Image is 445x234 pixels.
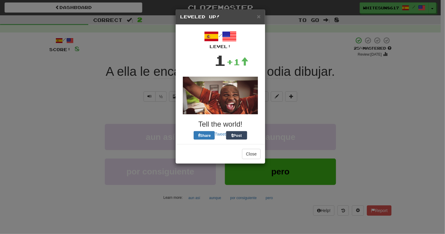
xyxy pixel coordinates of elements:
h3: Tell the world! [180,120,261,128]
div: / [180,29,261,50]
button: Close [257,13,261,20]
div: 1 [214,50,227,71]
button: Post [226,131,247,140]
div: +1 [227,56,249,68]
div: Level: [180,44,261,50]
img: anon-dude-dancing-749b357b783eda7f85c51e4a2e1ee5269fc79fcf7d6b6aa88849e9eb2203d151.gif [183,77,258,114]
a: Tweet [215,132,226,137]
h5: Leveled Up! [180,14,261,20]
span: × [257,13,261,20]
button: Close [242,149,261,159]
button: Share [194,131,215,140]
